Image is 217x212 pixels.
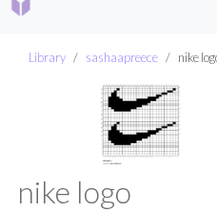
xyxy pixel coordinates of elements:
a: Library [29,50,66,65]
a: sashaapreece [86,50,158,65]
